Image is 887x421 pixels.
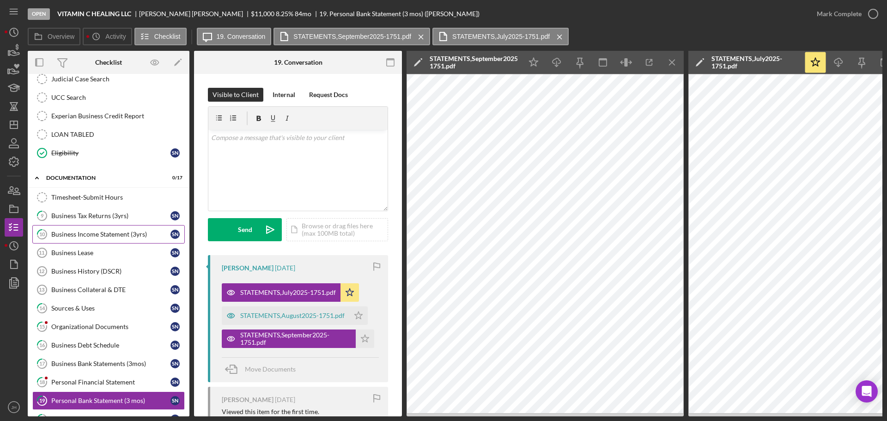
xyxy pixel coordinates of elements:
div: STATEMENTS,August2025-1751.pdf [240,312,345,319]
div: Internal [273,88,295,102]
div: [PERSON_NAME] [PERSON_NAME] [139,10,251,18]
a: 12Business History (DSCR)SN [32,262,185,281]
button: STATEMENTS,July2025-1751.pdf [222,283,359,302]
div: Sources & Uses [51,305,170,312]
div: Business Debt Schedule [51,342,170,349]
div: 8.25 % [276,10,293,18]
div: Mark Complete [817,5,862,23]
div: Personal Bank Statement (3 mos) [51,397,170,404]
div: 0 / 17 [166,175,182,181]
a: 11Business LeaseSN [32,244,185,262]
div: Visible to Client [213,88,259,102]
tspan: 10 [39,231,45,237]
button: Request Docs [304,88,352,102]
div: S N [170,341,180,350]
a: Experian Business Credit Report [32,107,185,125]
a: Timesheet-Submit Hours [32,188,185,207]
div: Experian Business Credit Report [51,112,184,120]
button: Move Documents [222,358,305,381]
div: LOAN TABLED [51,131,184,138]
a: EligibilitySN [32,144,185,162]
tspan: 13 [39,287,44,293]
div: S N [170,211,180,220]
a: 9Business Tax Returns (3yrs)SN [32,207,185,225]
div: Checklist [95,59,122,66]
div: [PERSON_NAME] [222,396,273,403]
text: JH [11,405,17,410]
a: 13Business Collateral & DTESN [32,281,185,299]
div: [PERSON_NAME] [222,264,273,272]
div: UCC Search [51,94,184,101]
div: Open [28,8,50,20]
a: 19Personal Bank Statement (3 mos)SN [32,391,185,410]
div: S N [170,378,180,387]
div: Business Collateral & DTE [51,286,170,293]
label: STATEMENTS,September2025-1751.pdf [293,33,411,40]
span: $11,000 [251,10,274,18]
tspan: 14 [39,305,45,311]
button: STATEMENTS,August2025-1751.pdf [222,306,368,325]
button: STATEMENTS,July2025-1751.pdf [432,28,569,45]
div: Eligibility [51,149,170,157]
button: Overview [28,28,80,45]
div: Business Lease [51,249,170,256]
a: 10Business Income Statement (3yrs)SN [32,225,185,244]
a: 17Business Bank Statements (3mos)SN [32,354,185,373]
div: S N [170,267,180,276]
div: S N [170,285,180,294]
label: STATEMENTS,July2025-1751.pdf [452,33,550,40]
div: S N [170,359,180,368]
div: S N [170,248,180,257]
tspan: 12 [39,268,44,274]
a: 16Business Debt ScheduleSN [32,336,185,354]
a: Judicial Case Search [32,70,185,88]
time: 2025-10-01 17:22 [275,396,295,403]
a: 14Sources & UsesSN [32,299,185,317]
a: LOAN TABLED [32,125,185,144]
div: Open Intercom Messenger [856,380,878,403]
div: Request Docs [309,88,348,102]
label: Checklist [154,33,181,40]
button: Send [208,218,282,241]
button: Internal [268,88,300,102]
tspan: 15 [39,323,45,329]
div: Personal Financial Statement [51,378,170,386]
tspan: 19 [39,397,45,403]
label: Activity [105,33,126,40]
div: STATEMENTS,September2025-1751.pdf [240,331,351,346]
div: STATEMENTS,September2025-1751.pdf [430,55,517,70]
div: Send [238,218,252,241]
a: 18Personal Financial StatementSN [32,373,185,391]
tspan: 17 [39,360,45,366]
div: Business Income Statement (3yrs) [51,231,170,238]
div: Business History (DSCR) [51,268,170,275]
label: 19. Conversation [217,33,266,40]
button: 19. Conversation [197,28,272,45]
span: Move Documents [245,365,296,373]
tspan: 16 [39,342,45,348]
div: Business Bank Statements (3mos) [51,360,170,367]
div: S N [170,396,180,405]
div: S N [170,322,180,331]
tspan: 9 [41,213,44,219]
button: JH [5,398,23,416]
a: UCC Search [32,88,185,107]
div: STATEMENTS,July2025-1751.pdf [240,289,336,296]
div: S N [170,304,180,313]
div: Business Tax Returns (3yrs) [51,212,170,220]
div: Timesheet-Submit Hours [51,194,184,201]
b: VITAMIN C HEALING LLC [57,10,131,18]
button: Visible to Client [208,88,263,102]
label: Overview [48,33,74,40]
div: 19. Personal Bank Statement (3 mos) ([PERSON_NAME]) [319,10,480,18]
div: 84 mo [295,10,311,18]
button: Checklist [134,28,187,45]
tspan: 11 [39,250,44,256]
div: STATEMENTS,July2025-1751.pdf [711,55,799,70]
button: Activity [83,28,132,45]
div: Documentation [46,175,159,181]
button: STATEMENTS,September2025-1751.pdf [222,329,374,348]
time: 2025-10-01 17:25 [275,264,295,272]
button: Mark Complete [808,5,882,23]
div: Judicial Case Search [51,75,184,83]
